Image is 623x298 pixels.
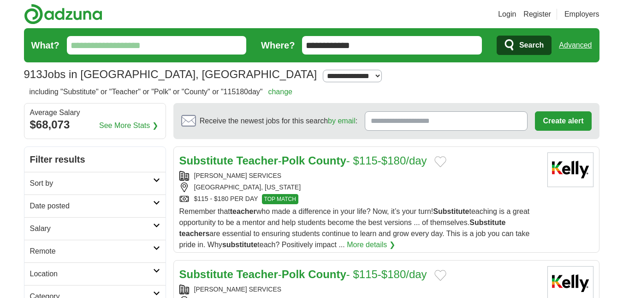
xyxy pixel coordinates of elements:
[547,152,593,187] img: Kelly Services logo
[30,268,153,280] h2: Location
[179,230,210,237] strong: teachers
[564,9,599,20] a: Employers
[179,154,233,167] strong: Substitute
[24,4,102,24] img: Adzuna logo
[194,172,282,179] a: [PERSON_NAME] SERVICES
[24,217,166,240] a: Salary
[31,38,59,52] label: What?
[497,36,552,55] button: Search
[24,262,166,285] a: Location
[498,9,516,20] a: Login
[24,240,166,262] a: Remote
[179,268,427,280] a: Substitute Teacher-Polk County- $115-$180/day
[30,223,153,234] h2: Salary
[24,68,317,80] h1: Jobs in [GEOGRAPHIC_DATA], [GEOGRAPHIC_DATA]
[179,268,233,280] strong: Substitute
[99,120,158,131] a: See More Stats ❯
[24,195,166,217] a: Date posted
[308,154,346,167] strong: County
[261,38,295,52] label: Where?
[179,207,530,249] span: Remember that who made a difference in your life? Now, it’s your turn! teaching is a great opport...
[268,88,292,96] a: change
[179,182,540,192] div: [GEOGRAPHIC_DATA], [US_STATE]
[535,111,591,131] button: Create alert
[30,116,160,133] div: $68,073
[328,117,356,125] a: by email
[559,36,592,55] a: Advanced
[179,194,540,204] div: $115 - $180 PER DAY
[30,86,292,97] h2: including "Substitute" or "Teacher" or "Polk" or "County" or "115180day"
[237,268,278,280] strong: Teacher
[523,9,551,20] a: Register
[24,147,166,172] h2: Filter results
[24,66,42,83] span: 913
[179,154,427,167] a: Substitute Teacher-Polk County- $115-$180/day
[230,207,256,215] strong: teacher
[30,109,160,116] div: Average Salary
[282,268,305,280] strong: Polk
[200,116,357,127] span: Receive the newest jobs for this search :
[194,286,282,293] a: [PERSON_NAME] SERVICES
[433,207,469,215] strong: Substitute
[24,172,166,195] a: Sort by
[308,268,346,280] strong: County
[262,194,298,204] span: TOP MATCH
[469,219,505,226] strong: Substitute
[434,270,446,281] button: Add to favorite jobs
[434,156,446,167] button: Add to favorite jobs
[347,239,395,250] a: More details ❯
[237,154,278,167] strong: Teacher
[30,201,153,212] h2: Date posted
[282,154,305,167] strong: Polk
[30,178,153,189] h2: Sort by
[222,241,257,249] strong: substitute
[30,246,153,257] h2: Remote
[519,36,544,55] span: Search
